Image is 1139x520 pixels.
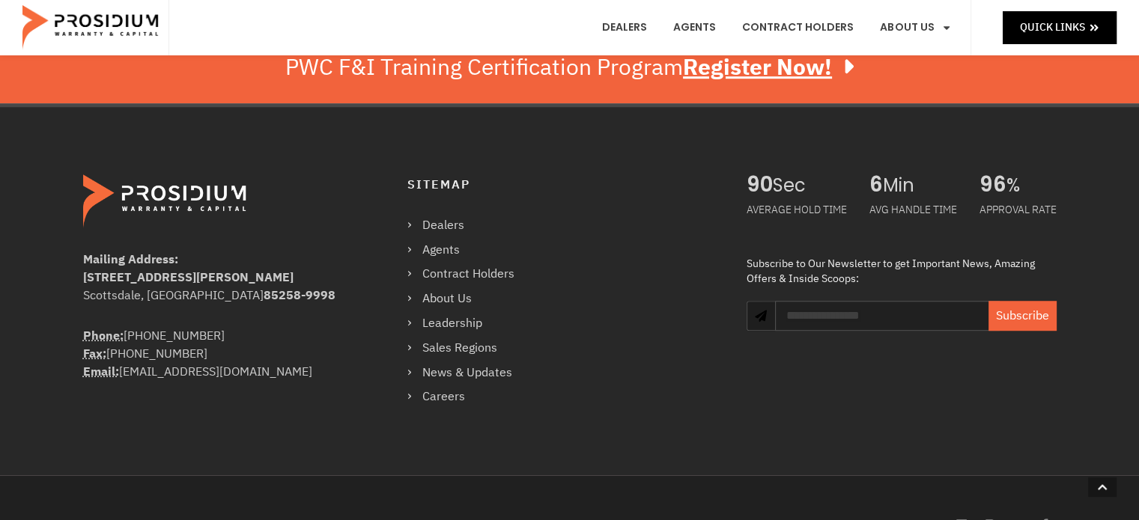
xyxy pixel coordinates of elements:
[883,174,957,197] span: Min
[264,287,335,305] b: 85258-9998
[285,54,854,81] div: PWC F&I Training Certification Program
[407,215,529,408] nav: Menu
[83,363,119,381] abbr: Email Address
[83,327,124,345] strong: Phone:
[407,386,529,408] a: Careers
[1006,174,1057,197] span: %
[83,363,119,381] strong: Email:
[988,301,1057,331] button: Subscribe
[83,327,124,345] abbr: Phone Number
[83,269,294,287] b: [STREET_ADDRESS][PERSON_NAME]
[83,327,347,381] div: [PHONE_NUMBER] [PHONE_NUMBER] [EMAIL_ADDRESS][DOMAIN_NAME]
[747,257,1056,286] div: Subscribe to Our Newsletter to get Important News, Amazing Offers & Inside Scoops:
[83,345,106,363] strong: Fax:
[996,307,1049,325] span: Subscribe
[83,345,106,363] abbr: Fax
[773,174,847,197] span: Sec
[358,1,405,13] span: Last Name
[407,313,529,334] a: Leadership
[1020,18,1085,37] span: Quick Links
[869,174,883,197] span: 6
[407,288,529,310] a: About Us
[979,197,1057,223] div: APPROVAL RATE
[775,301,1056,346] form: Newsletter Form
[407,362,529,384] a: News & Updates
[747,174,773,197] span: 90
[407,174,717,196] h4: Sitemap
[407,337,529,359] a: Sales Regions
[1003,11,1117,43] a: Quick Links
[407,215,529,236] a: Dealers
[747,197,847,223] div: AVERAGE HOLD TIME
[83,287,347,305] div: Scottsdale, [GEOGRAPHIC_DATA]
[407,239,529,261] a: Agents
[407,263,529,285] a: Contract Holders
[979,174,1006,197] span: 96
[683,50,832,84] u: Register Now!
[869,197,957,223] div: AVG HANDLE TIME
[83,251,178,269] b: Mailing Address:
